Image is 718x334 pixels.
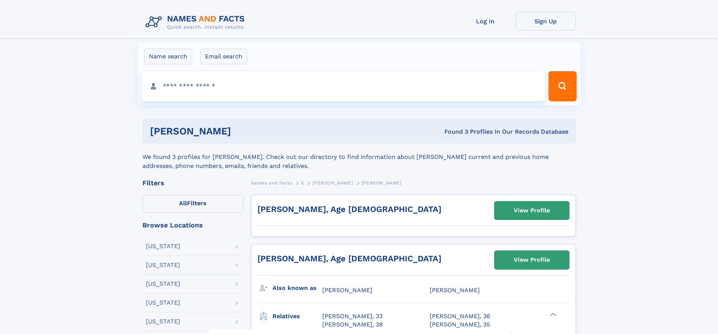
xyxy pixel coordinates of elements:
a: Names and Facts [251,178,292,188]
span: All [179,200,187,207]
h3: Relatives [273,310,322,323]
label: Email search [200,49,247,64]
div: [US_STATE] [146,300,180,306]
a: [PERSON_NAME], 36 [430,312,490,320]
label: Name search [144,49,192,64]
label: Filters [142,195,243,213]
a: Sign Up [516,12,576,31]
a: Log In [455,12,516,31]
h1: [PERSON_NAME] [150,127,338,136]
span: [PERSON_NAME] [322,287,372,294]
a: View Profile [494,251,569,269]
span: [PERSON_NAME] [312,180,353,186]
a: [PERSON_NAME] [312,178,353,188]
div: Browse Locations [142,222,243,229]
a: [PERSON_NAME], Age [DEMOGRAPHIC_DATA] [257,254,441,263]
a: [PERSON_NAME], 38 [322,320,383,329]
input: search input [142,71,545,101]
a: S [301,178,304,188]
div: We found 3 profiles for [PERSON_NAME]. Check out our directory to find information about [PERSON_... [142,143,576,171]
a: [PERSON_NAME], 33 [322,312,383,320]
div: ❯ [548,312,557,317]
div: View Profile [514,251,550,268]
div: [US_STATE] [146,319,180,325]
div: [US_STATE] [146,281,180,287]
div: [US_STATE] [146,262,180,268]
div: Filters [142,180,243,186]
a: [PERSON_NAME], Age [DEMOGRAPHIC_DATA] [257,204,441,214]
img: Logo Names and Facts [142,12,251,32]
span: [PERSON_NAME] [361,180,402,186]
h3: Also known as [273,282,322,294]
span: [PERSON_NAME] [430,287,480,294]
div: View Profile [514,202,550,219]
div: [US_STATE] [146,243,180,249]
a: [PERSON_NAME], 35 [430,320,490,329]
a: View Profile [494,201,569,220]
div: Found 3 Profiles In Our Records Database [338,128,568,136]
span: S [301,180,304,186]
button: Search Button [548,71,576,101]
